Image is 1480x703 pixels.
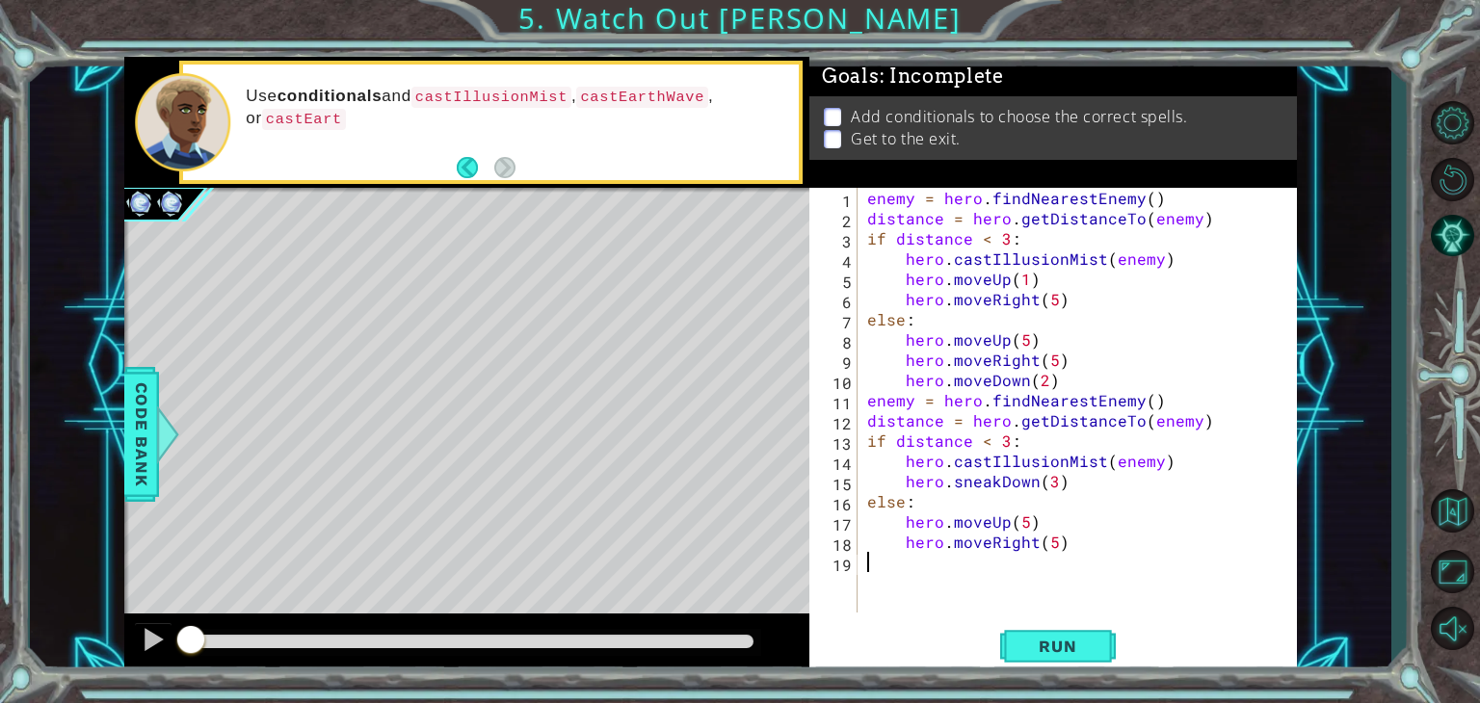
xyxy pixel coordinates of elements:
[411,87,571,108] code: castIllusionMist
[851,128,961,149] p: Get to the exit.
[1424,211,1480,262] button: AI Hint
[813,393,858,413] div: 11
[1424,480,1480,543] a: Back to Map
[813,373,858,393] div: 10
[813,272,858,292] div: 5
[813,231,858,251] div: 3
[1424,482,1480,538] button: Back to Map
[822,65,1004,89] span: Goals
[1019,637,1096,656] span: Run
[134,622,172,662] button: Ctrl + P: Pause
[1424,154,1480,205] button: Restart Level
[813,332,858,352] div: 8
[246,86,785,130] p: Use and , , or
[813,494,858,514] div: 16
[813,514,858,534] div: 17
[813,454,858,474] div: 14
[851,106,1187,127] p: Add conditionals to choose the correct spells.
[126,376,157,493] span: Code Bank
[813,474,858,494] div: 15
[813,555,858,575] div: 19
[1424,546,1480,597] button: Maximize Browser
[813,211,858,231] div: 2
[813,413,858,433] div: 12
[262,109,346,130] code: castEart
[124,187,155,218] img: Image for 6102e7f128067a00236f7c63
[494,157,515,178] button: Next
[1424,97,1480,148] button: Level Options
[813,191,858,211] div: 1
[813,352,858,373] div: 9
[576,87,708,108] code: castEarthWave
[1000,622,1116,671] button: Shift+Enter: Run current code.
[1424,603,1480,654] button: Unmute
[155,187,186,218] img: Image for 6102e7f128067a00236f7c63
[277,87,383,105] strong: conditionals
[813,292,858,312] div: 6
[813,251,858,272] div: 4
[813,433,858,454] div: 13
[880,65,1004,88] span: : Incomplete
[813,534,858,555] div: 18
[457,157,494,178] button: Back
[813,312,858,332] div: 7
